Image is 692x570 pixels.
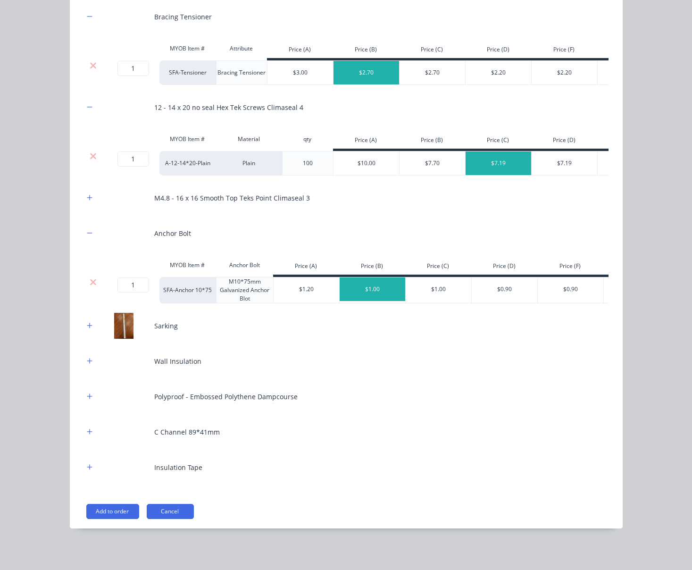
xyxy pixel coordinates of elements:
[405,258,471,277] div: Price (C)
[603,258,669,277] div: Price (H)
[598,61,664,84] div: $2.70
[147,504,194,519] button: Cancel
[406,277,472,301] div: $1.00
[604,277,670,301] div: $1.00
[155,356,202,366] div: Wall Insulation
[531,42,597,60] div: Price (F)
[159,256,216,275] div: MYOB Item #
[216,256,274,275] div: Anchor Bolt
[86,504,139,519] button: Add to order
[117,61,149,76] input: ?
[400,151,466,175] div: $7.70
[333,132,399,151] div: Price (A)
[117,151,149,167] input: ?
[466,61,532,84] div: $2.20
[274,277,340,301] div: $1.20
[159,277,216,303] div: SFA-Anchor 10*75
[216,277,274,303] div: M10*75mm Galvanized Anchor Blot
[471,258,537,277] div: Price (D)
[339,258,405,277] div: Price (B)
[155,228,192,238] div: Anchor Bolt
[155,427,220,437] div: C Channel 89*41mm
[333,151,400,175] div: $10.00
[597,42,663,60] div: Price (H)
[537,258,603,277] div: Price (F)
[155,392,298,402] div: Polyproof - Embossed Polythene Dampcourse
[159,60,216,85] div: SFA-Tensioner
[532,151,598,175] div: $7.19
[472,277,538,301] div: $0.90
[159,130,216,149] div: MYOB Item #
[267,61,333,84] div: $3.00
[117,277,149,293] input: ?
[598,151,664,175] div: $7.19
[155,102,304,112] div: 12 - 14 x 20 no seal Hex Tek Screws Climaseal 4
[216,130,282,149] div: Material
[155,321,178,331] div: Sarking
[399,42,465,60] div: Price (C)
[155,193,310,203] div: M4.8 - 16 x 16 Smooth Top Teks Point Climaseal 3
[400,61,466,84] div: $2.70
[100,313,148,339] img: Sarking
[159,151,216,176] div: A-12-14*20-Plain
[155,12,212,22] div: Bracing Tensioner
[282,130,333,149] div: qty
[466,151,532,175] div: $7.19
[399,132,465,151] div: Price (B)
[532,61,598,84] div: $2.20
[155,462,203,472] div: Insulation Tape
[216,39,267,58] div: Attribute
[282,151,333,176] div: 100
[465,132,531,151] div: Price (C)
[531,132,597,151] div: Price (D)
[216,151,282,176] div: Plain
[273,258,339,277] div: Price (A)
[340,277,406,301] div: $1.00
[333,61,400,84] div: $2.70
[538,277,604,301] div: $0.90
[597,132,663,151] div: Price (F)
[465,42,531,60] div: Price (D)
[159,39,216,58] div: MYOB Item #
[267,42,333,60] div: Price (A)
[216,60,267,85] div: Bracing Tensioner
[333,42,399,60] div: Price (B)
